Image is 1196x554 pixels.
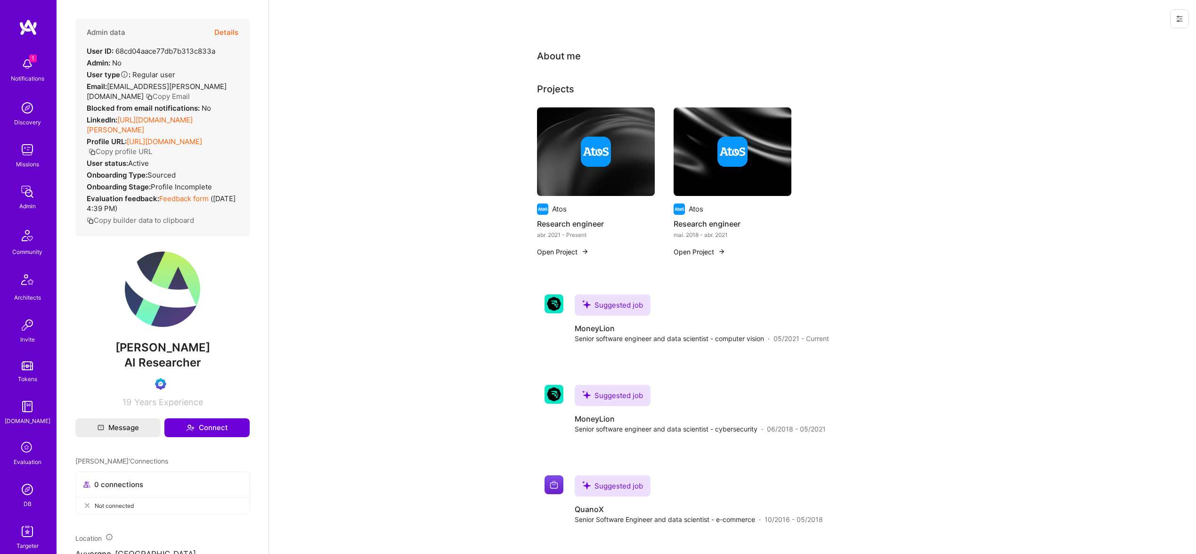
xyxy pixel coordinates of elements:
[87,159,128,168] strong: User status:
[582,481,591,489] i: icon SuggestedTeams
[759,514,761,524] span: ·
[674,204,685,215] img: Company logo
[87,215,194,225] button: Copy builder data to clipboard
[717,137,748,167] img: Company logo
[29,55,37,62] span: 1
[575,294,651,316] div: Suggested job
[12,247,42,257] div: Community
[87,171,147,179] strong: Onboarding Type:
[575,475,651,497] div: Suggested job
[22,361,33,370] img: tokens
[87,46,215,56] div: 68cd04aace77db7b313c833a
[146,93,153,100] i: icon Copy
[127,137,202,146] a: [URL][DOMAIN_NAME]
[14,117,41,127] div: Discovery
[537,107,655,196] img: cover
[545,294,563,313] img: Company logo
[18,480,37,499] img: Admin Search
[124,356,201,369] span: AI Researcher
[537,82,574,96] div: Projects
[122,397,131,407] span: 19
[87,28,125,37] h4: Admin data
[16,541,39,551] div: Targeter
[87,217,94,224] i: icon Copy
[83,481,90,488] i: icon Collaborator
[689,204,703,214] div: Atos
[11,73,44,83] div: Notifications
[120,70,129,79] i: Help
[537,49,581,63] div: About me
[24,499,32,509] div: DB
[18,397,37,416] img: guide book
[89,147,152,156] button: Copy profile URL
[581,137,611,167] img: Company logo
[575,334,764,343] span: Senior software engineer and data scientist - computer vision
[14,457,41,467] div: Evaluation
[87,194,238,213] div: ( [DATE] 4:39 PM )
[75,456,168,466] span: [PERSON_NAME]' Connections
[125,252,200,327] img: User Avatar
[75,341,250,355] span: [PERSON_NAME]
[134,397,203,407] span: Years Experience
[147,171,176,179] span: sourced
[18,140,37,159] img: teamwork
[19,19,38,36] img: logo
[575,504,823,514] h4: QuanoX
[87,194,159,203] strong: Evaluation feedback:
[575,323,829,334] h4: MoneyLion
[75,472,250,514] button: 0 connectionsNot connected
[14,293,41,302] div: Architects
[16,224,39,247] img: Community
[545,385,563,404] img: Company logo
[87,82,227,101] span: [EMAIL_ADDRESS][PERSON_NAME][DOMAIN_NAME]
[87,104,202,113] strong: Blocked from email notifications:
[87,182,151,191] strong: Onboarding Stage:
[146,91,190,101] button: Copy Email
[761,424,763,434] span: ·
[537,218,655,230] h4: Research engineer
[18,55,37,73] img: bell
[94,480,143,489] span: 0 connections
[16,159,39,169] div: Missions
[767,424,826,434] span: 06/2018 - 05/2021
[20,334,35,344] div: Invite
[581,248,589,255] img: arrow-right
[18,316,37,334] img: Invite
[18,522,37,541] img: Skill Targeter
[18,98,37,117] img: discovery
[552,204,567,214] div: Atos
[87,70,130,79] strong: User type :
[87,115,193,134] a: [URL][DOMAIN_NAME][PERSON_NAME]
[575,514,755,524] span: Senior Software Engineer and data scientist - e-commerce
[19,201,36,211] div: Admin
[75,418,161,437] button: Message
[18,439,36,457] i: icon SelectionTeam
[582,391,591,399] i: icon SuggestedTeams
[16,270,39,293] img: Architects
[164,418,250,437] button: Connect
[87,103,211,113] div: No
[159,194,209,203] a: Feedback form
[575,385,651,406] div: Suggested job
[89,148,96,155] i: icon Copy
[582,300,591,309] i: icon SuggestedTeams
[545,475,563,494] img: Company logo
[773,334,829,343] span: 05/2021 - Current
[95,501,134,511] span: Not connected
[87,47,114,56] strong: User ID:
[186,424,195,432] i: icon Connect
[83,502,91,509] i: icon CloseGray
[87,58,122,68] div: No
[87,70,175,80] div: Regular user
[674,218,791,230] h4: Research engineer
[18,182,37,201] img: admin teamwork
[98,424,104,431] i: icon Mail
[537,230,655,240] div: abr. 2021 - Present
[674,247,725,257] button: Open Project
[18,374,37,384] div: Tokens
[75,533,250,543] div: Location
[575,424,757,434] span: Senior software engineer and data scientist - cybersecurity
[87,82,107,91] strong: Email:
[674,107,791,196] img: cover
[575,414,826,424] h4: MoneyLion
